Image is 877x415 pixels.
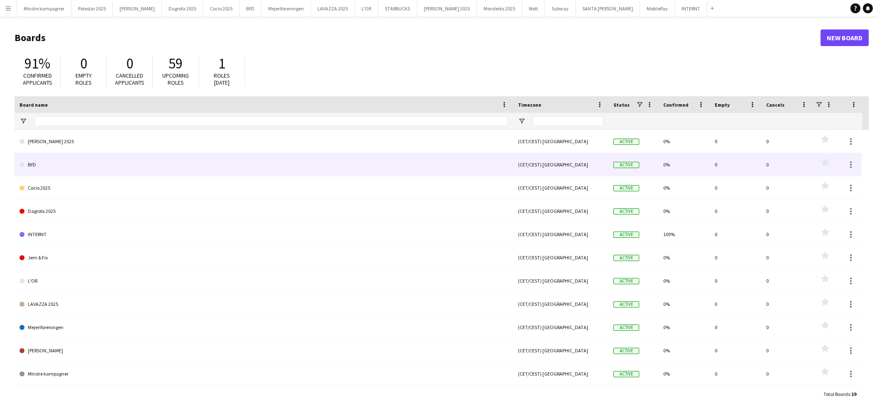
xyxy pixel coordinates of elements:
div: 0% [658,200,710,222]
span: Status [613,102,630,108]
div: (CET/CEST) [GEOGRAPHIC_DATA] [513,386,608,408]
a: Mejeriforeningen [20,316,508,339]
span: Timezone [518,102,541,108]
span: Roles [DATE] [214,72,230,86]
div: 0% [658,130,710,153]
div: 0% [658,269,710,292]
div: 0 [710,223,761,246]
span: Cancelled applicants [115,72,144,86]
span: Active [613,301,639,308]
a: Mindre kampagner [20,362,508,386]
a: INTERNT [20,223,508,246]
button: STARBUCKS [378,0,417,17]
div: 0 [761,339,813,362]
button: [PERSON_NAME] 2025 [417,0,477,17]
button: BYD [239,0,261,17]
div: (CET/CEST) [GEOGRAPHIC_DATA] [513,246,608,269]
button: Mindre kampagner [17,0,71,17]
a: New Board [821,29,869,46]
div: 0 [761,176,813,199]
div: 0 [710,362,761,385]
a: Dagrofa 2025 [20,200,508,223]
div: (CET/CEST) [GEOGRAPHIC_DATA] [513,223,608,246]
div: : [823,386,856,402]
span: 59 [169,54,183,73]
span: Active [613,371,639,377]
a: Cocio 2025 [20,176,508,200]
span: 0 [126,54,133,73]
button: Wolt [522,0,545,17]
button: Dagrofa 2025 [162,0,203,17]
span: Confirmed applicants [23,72,52,86]
button: LAVAZZA 2025 [311,0,355,17]
button: SANTA [PERSON_NAME] [576,0,640,17]
span: Total Boards [823,391,850,397]
div: 0 [710,293,761,315]
div: 0 [761,362,813,385]
a: Jem & Fix [20,246,508,269]
div: (CET/CEST) [GEOGRAPHIC_DATA] [513,316,608,339]
input: Board name Filter Input [34,116,508,126]
div: (CET/CEST) [GEOGRAPHIC_DATA] [513,153,608,176]
div: 0 [710,130,761,153]
div: 0 [761,200,813,222]
div: 50% [658,386,710,408]
span: 0 [80,54,87,73]
button: Cocio 2025 [203,0,239,17]
span: 1 [218,54,225,73]
span: Active [613,162,639,168]
button: [PERSON_NAME] [113,0,162,17]
a: [PERSON_NAME] 2025 [20,130,508,153]
div: (CET/CEST) [GEOGRAPHIC_DATA] [513,176,608,199]
div: 0 [761,246,813,269]
span: Active [613,208,639,215]
a: BYD [20,153,508,176]
button: Subway [545,0,576,17]
div: 0 [710,386,761,408]
div: 0 [761,223,813,246]
span: 91% [24,54,50,73]
span: Active [613,348,639,354]
span: Empty roles [76,72,92,86]
input: Timezone Filter Input [533,116,603,126]
span: Upcoming roles [162,72,189,86]
div: 0% [658,362,710,385]
span: Cancels [766,102,784,108]
div: 0 [761,293,813,315]
button: Mejeriforeningen [261,0,311,17]
div: (CET/CEST) [GEOGRAPHIC_DATA] [513,200,608,222]
button: Mondeléz 2025 [477,0,522,17]
div: (CET/CEST) [GEOGRAPHIC_DATA] [513,339,608,362]
div: 0 [710,153,761,176]
div: 0 [761,153,813,176]
div: (CET/CEST) [GEOGRAPHIC_DATA] [513,130,608,153]
div: 0 [761,386,813,408]
span: Active [613,139,639,145]
button: Open Filter Menu [20,117,27,125]
span: 19 [851,391,856,397]
div: 100% [658,223,710,246]
div: 0% [658,293,710,315]
div: 0% [658,339,710,362]
button: L'OR [355,0,378,17]
span: Board name [20,102,48,108]
div: 0 [710,269,761,292]
span: Confirmed [663,102,689,108]
span: Active [613,185,639,191]
div: 0 [710,200,761,222]
div: 0% [658,316,710,339]
div: 0 [761,316,813,339]
div: 0 [761,269,813,292]
div: 0 [710,176,761,199]
span: Empty [715,102,730,108]
a: L'OR [20,269,508,293]
button: INTERNT [675,0,707,17]
span: Active [613,325,639,331]
a: LAVAZZA 2025 [20,293,508,316]
span: Active [613,232,639,238]
a: [PERSON_NAME] [20,339,508,362]
button: Polestar 2025 [71,0,113,17]
div: (CET/CEST) [GEOGRAPHIC_DATA] [513,269,608,292]
span: Active [613,255,639,261]
div: 0 [710,316,761,339]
